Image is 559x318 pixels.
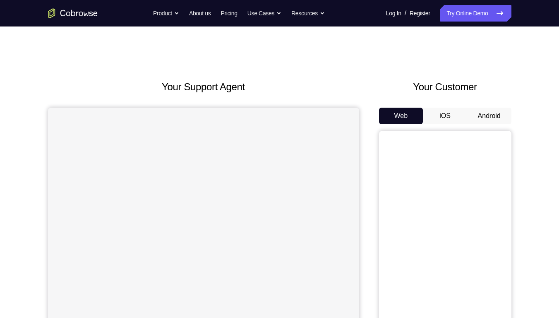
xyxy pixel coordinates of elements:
[423,108,467,124] button: iOS
[247,5,281,22] button: Use Cases
[221,5,237,22] a: Pricing
[48,8,98,18] a: Go to the home page
[467,108,511,124] button: Android
[379,108,423,124] button: Web
[386,5,401,22] a: Log In
[189,5,211,22] a: About us
[440,5,511,22] a: Try Online Demo
[405,8,406,18] span: /
[153,5,179,22] button: Product
[410,5,430,22] a: Register
[48,79,359,94] h2: Your Support Agent
[291,5,325,22] button: Resources
[379,79,511,94] h2: Your Customer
